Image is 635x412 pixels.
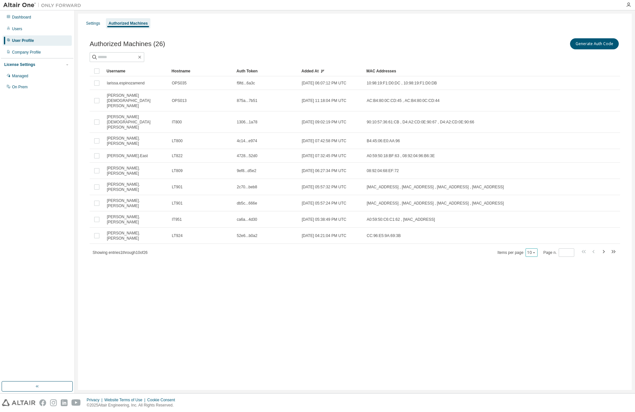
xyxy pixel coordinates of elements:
[237,98,257,103] span: 875a...7b51
[172,233,183,238] span: LT924
[12,73,28,79] div: Managed
[367,217,435,222] span: A0:59:50:C6:C1:62 , [MAC_ADDRESS]
[367,98,439,103] span: AC:B4:80:0C:CD:45 , AC:B4:80:0C:CD:44
[12,26,22,31] div: Users
[302,184,346,190] span: [DATE] 05:57:32 PM UTC
[172,138,183,144] span: LT800
[4,62,35,67] div: License Settings
[50,399,57,406] img: instagram.svg
[3,2,84,8] img: Altair One
[147,397,179,403] div: Cookie Consent
[527,250,536,255] button: 10
[39,399,46,406] img: facebook.svg
[367,138,400,144] span: B4:45:06:E0:AA:96
[172,201,183,206] span: LT901
[367,119,474,125] span: 90:10:57:36:61:CB , D4:A2:CD:0E:90:67 , D4:A2:CD:0E:90:66
[171,66,231,76] div: Hostname
[498,248,538,257] span: Items per page
[367,201,504,206] span: [MAC_ADDRESS] , [MAC_ADDRESS] , [MAC_ADDRESS] , [MAC_ADDRESS]
[12,84,28,90] div: On Prem
[302,233,346,238] span: [DATE] 04:21:04 PM UTC
[107,231,166,241] span: [PERSON_NAME].[PERSON_NAME]
[87,397,104,403] div: Privacy
[104,397,147,403] div: Website Terms of Use
[172,81,186,86] span: OPS035
[237,119,257,125] span: 1306...1a78
[172,184,183,190] span: LT901
[107,153,148,158] span: [PERSON_NAME].East
[172,119,182,125] span: IT800
[237,217,257,222] span: ca6a...4d30
[12,38,34,43] div: User Profile
[107,198,166,208] span: [PERSON_NAME].[PERSON_NAME]
[367,153,435,158] span: A0:59:50:18:BF:63 , 08:92:04:96:B6:3E
[302,168,346,173] span: [DATE] 06:27:34 PM UTC
[61,399,68,406] img: linkedin.svg
[107,136,166,146] span: [PERSON_NAME].[PERSON_NAME]
[237,184,257,190] span: 2c70...beb8
[302,81,346,86] span: [DATE] 06:07:12 PM UTC
[90,40,165,48] span: Authorized Machines (26)
[302,138,346,144] span: [DATE] 07:42:58 PM UTC
[237,81,255,86] span: f9fd...6a3c
[236,66,296,76] div: Auth Token
[12,15,31,20] div: Dashboard
[107,93,166,108] span: [PERSON_NAME][DEMOGRAPHIC_DATA][PERSON_NAME]
[543,248,574,257] span: Page n.
[302,98,346,103] span: [DATE] 11:18:04 PM UTC
[302,217,346,222] span: [DATE] 05:38:49 PM UTC
[107,166,166,176] span: [PERSON_NAME].[PERSON_NAME]
[367,233,401,238] span: CC:96:E5:9A:69:3B
[87,403,179,408] p: © 2025 Altair Engineering, Inc. All Rights Reserved.
[172,217,182,222] span: IT951
[107,66,166,76] div: Username
[237,168,256,173] span: 9ef8...d5e2
[172,153,183,158] span: LT822
[302,201,346,206] span: [DATE] 05:57:24 PM UTC
[107,81,145,86] span: larissa.espinozamend
[367,81,437,86] span: 10:98:19:F1:D0:DC , 10:98:19:F1:D0:DB
[301,66,361,76] div: Added At
[172,98,186,103] span: OPS013
[237,201,257,206] span: db5c...666e
[107,214,166,225] span: [PERSON_NAME].[PERSON_NAME]
[93,250,148,255] span: Showing entries 1 through 10 of 26
[367,168,399,173] span: 08:92:04:68:EF:72
[302,153,346,158] span: [DATE] 07:32:45 PM UTC
[237,233,257,238] span: 52e6...b0a2
[107,182,166,192] span: [PERSON_NAME].[PERSON_NAME]
[237,138,257,144] span: 4c14...e974
[302,119,346,125] span: [DATE] 09:02:19 PM UTC
[107,114,166,130] span: [PERSON_NAME][DEMOGRAPHIC_DATA][PERSON_NAME]
[108,21,148,26] div: Authorized Machines
[237,153,257,158] span: 4728...52d0
[2,399,35,406] img: altair_logo.svg
[12,50,41,55] div: Company Profile
[367,184,504,190] span: [MAC_ADDRESS] , [MAC_ADDRESS] , [MAC_ADDRESS] , [MAC_ADDRESS]
[86,21,100,26] div: Settings
[366,66,552,76] div: MAC Addresses
[570,38,619,49] button: Generate Auth Code
[172,168,183,173] span: LT809
[71,399,81,406] img: youtube.svg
